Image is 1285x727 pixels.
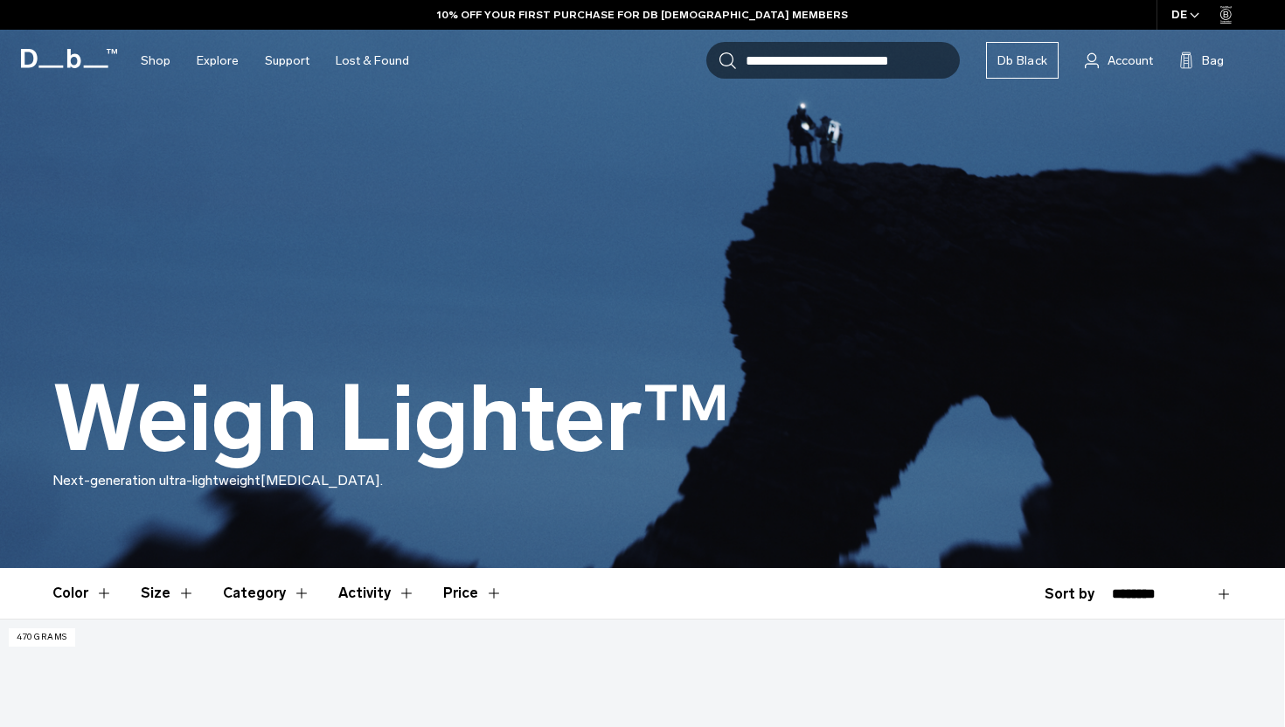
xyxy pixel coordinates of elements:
a: Lost & Found [336,30,409,92]
button: Toggle Price [443,568,503,619]
a: Support [265,30,309,92]
nav: Main Navigation [128,30,422,92]
a: Shop [141,30,170,92]
h1: Weigh Lighter™ [52,369,730,470]
p: 470 grams [9,628,75,647]
button: Toggle Filter [52,568,113,619]
span: Account [1108,52,1153,70]
a: 10% OFF YOUR FIRST PURCHASE FOR DB [DEMOGRAPHIC_DATA] MEMBERS [437,7,848,23]
a: Db Black [986,42,1059,79]
a: Account [1085,50,1153,71]
span: Next-generation ultra-lightweight [52,472,260,488]
a: Explore [197,30,239,92]
button: Bag [1179,50,1224,71]
span: Bag [1202,52,1224,70]
button: Toggle Filter [223,568,310,619]
span: [MEDICAL_DATA]. [260,472,383,488]
button: Toggle Filter [141,568,195,619]
button: Toggle Filter [338,568,415,619]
